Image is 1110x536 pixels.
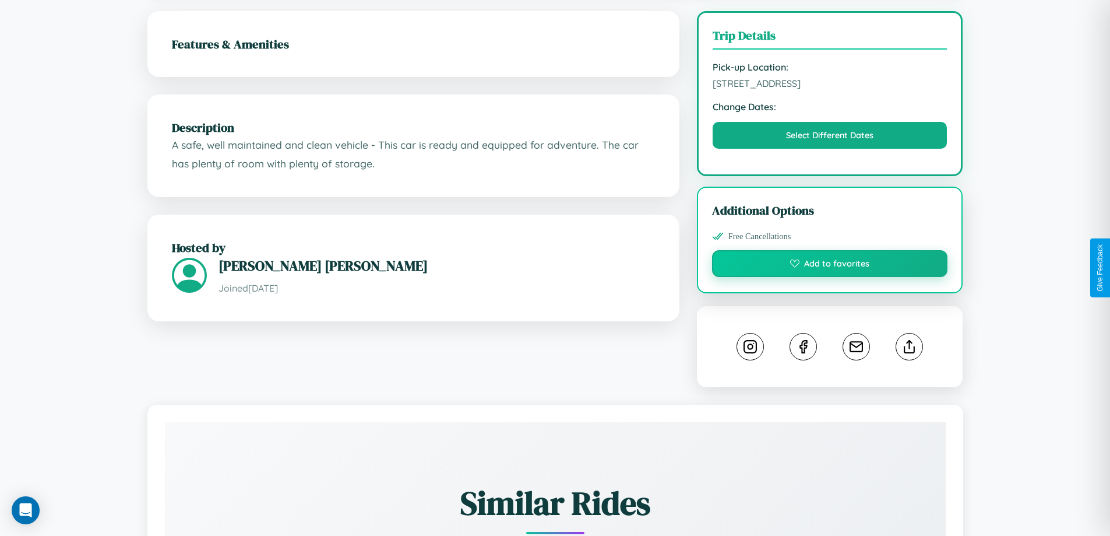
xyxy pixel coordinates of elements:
[713,122,947,149] button: Select Different Dates
[713,27,947,50] h3: Trip Details
[713,101,947,113] strong: Change Dates:
[219,256,655,275] h3: [PERSON_NAME] [PERSON_NAME]
[1096,244,1104,292] div: Give Feedback
[712,250,948,277] button: Add to favorites
[172,239,655,256] h2: Hosted by
[172,136,655,173] p: A safe, well maintained and clean vehicle - This car is ready and equipped for adventure. The car...
[219,280,655,297] p: Joined [DATE]
[172,36,655,52] h2: Features & Amenities
[12,496,40,524] div: Open Intercom Messenger
[712,202,948,219] h3: Additional Options
[713,78,947,89] span: [STREET_ADDRESS]
[206,481,905,526] h2: Similar Rides
[713,61,947,73] strong: Pick-up Location:
[172,119,655,136] h2: Description
[728,232,791,241] span: Free Cancellations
